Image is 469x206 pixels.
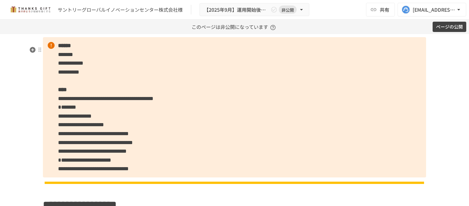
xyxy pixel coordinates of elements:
button: 共有 [366,3,395,17]
img: mMP1OxWUAhQbsRWCurg7vIHe5HqDpP7qZo7fRoNLXQh [8,4,52,15]
span: 共有 [380,6,389,13]
span: 非公開 [279,6,297,13]
button: [EMAIL_ADDRESS][DOMAIN_NAME] [398,3,466,17]
div: [EMAIL_ADDRESS][DOMAIN_NAME] [413,6,455,14]
button: 【2025年9月】運用開始後振り返りミーティング非公開 [199,3,309,17]
p: このページは非公開になっています [192,20,278,34]
div: サントリーグローバルイノベーションセンター株式会社様 [58,6,183,13]
button: ページの公開 [433,22,466,32]
img: n6GUNqEHdaibHc1RYGm9WDNsCbxr1vBAv6Dpu1pJovz [43,181,426,185]
span: 【2025年9月】運用開始後振り返りミーティング [204,6,269,14]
